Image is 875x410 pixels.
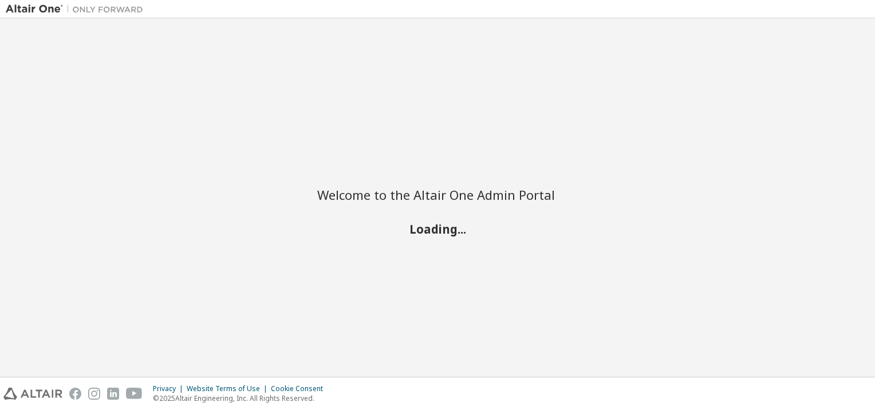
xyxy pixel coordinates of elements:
[317,222,558,236] h2: Loading...
[69,388,81,400] img: facebook.svg
[271,384,330,393] div: Cookie Consent
[153,384,187,393] div: Privacy
[317,187,558,203] h2: Welcome to the Altair One Admin Portal
[126,388,143,400] img: youtube.svg
[187,384,271,393] div: Website Terms of Use
[6,3,149,15] img: Altair One
[107,388,119,400] img: linkedin.svg
[88,388,100,400] img: instagram.svg
[153,393,330,403] p: © 2025 Altair Engineering, Inc. All Rights Reserved.
[3,388,62,400] img: altair_logo.svg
